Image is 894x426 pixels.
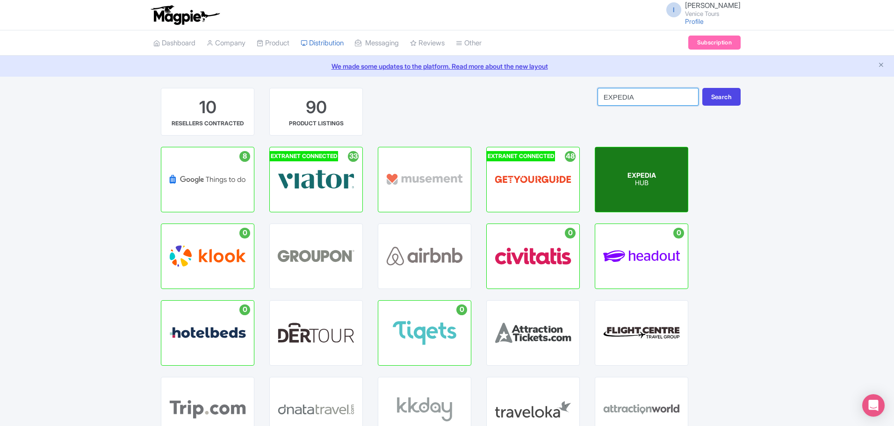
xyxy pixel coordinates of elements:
[595,224,688,289] a: 0
[685,11,741,17] small: Venice Tours
[207,30,245,56] a: Company
[456,30,482,56] a: Other
[685,1,741,10] span: [PERSON_NAME]
[627,171,656,179] span: EXPEDIA
[301,30,344,56] a: Distribution
[269,88,363,136] a: 90 PRODUCT LISTINGS
[149,5,221,25] img: logo-ab69f6fb50320c5b225c76a69d11143b.png
[486,147,580,212] a: EXTRANET CONNECTED 48
[688,36,741,50] a: Subscription
[153,30,195,56] a: Dashboard
[410,30,445,56] a: Reviews
[595,147,688,212] a: EXPEDIA HUB
[269,147,363,212] a: EXTRANET CONNECTED 33
[161,147,254,212] a: 8
[685,17,704,25] a: Profile
[199,96,216,119] div: 10
[161,88,254,136] a: 10 RESELLERS CONTRACTED
[257,30,289,56] a: Product
[355,30,399,56] a: Messaging
[306,96,327,119] div: 90
[378,300,471,366] a: 0
[6,61,888,71] a: We made some updates to the platform. Read more about the new layout
[161,300,254,366] a: 0
[862,394,885,417] div: Open Intercom Messenger
[702,88,741,106] button: Search
[666,2,681,17] span: I
[486,224,580,289] a: 0
[161,224,254,289] a: 0
[172,119,244,128] div: RESELLERS CONTRACTED
[598,88,699,106] input: Search resellers...
[289,119,344,128] div: PRODUCT LISTINGS
[878,60,885,71] button: Close announcement
[627,180,656,188] p: HUB
[661,2,741,17] a: I [PERSON_NAME] Venice Tours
